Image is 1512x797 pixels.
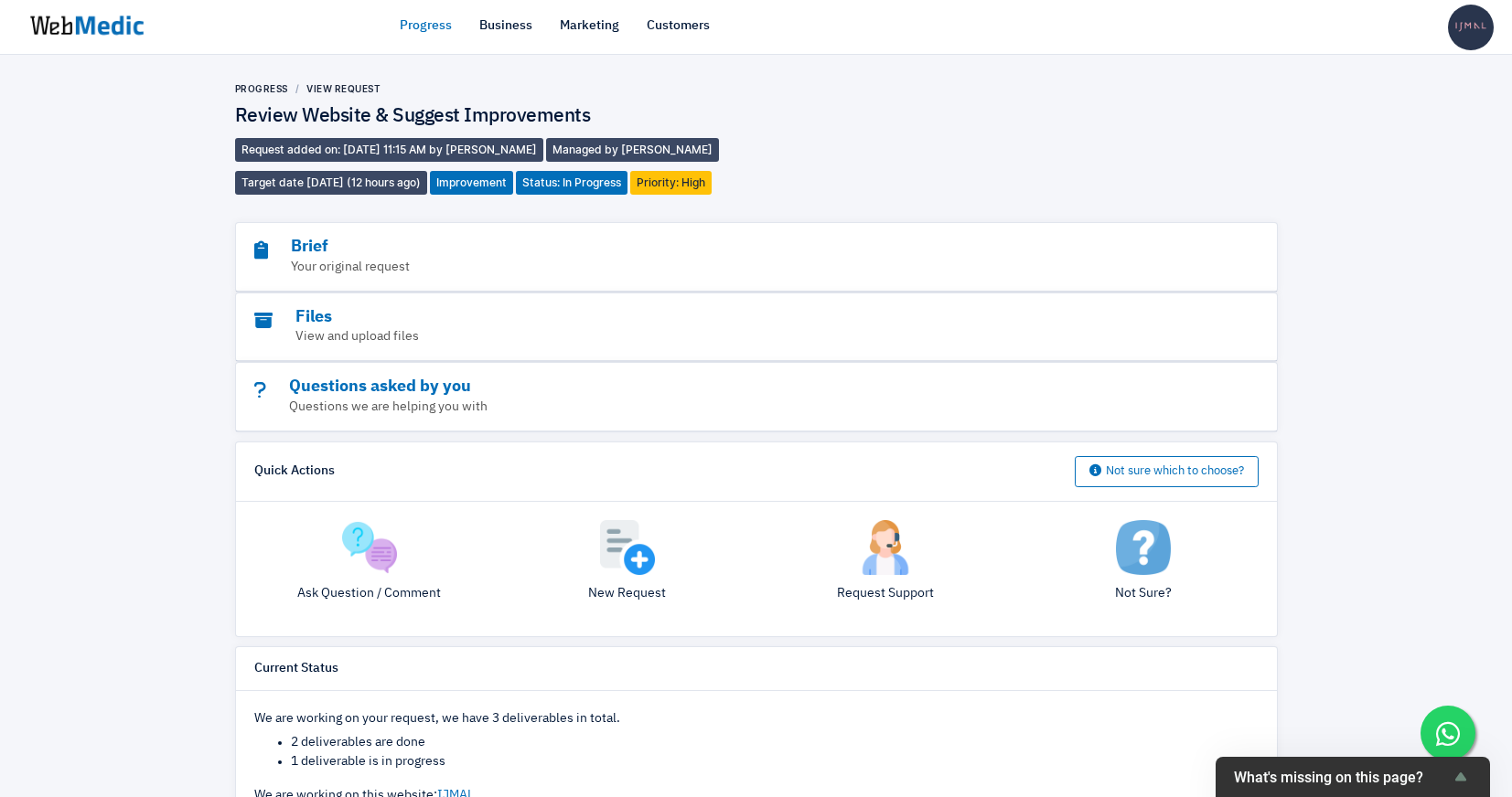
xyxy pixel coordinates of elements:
p: Questions we are helping you with [254,398,1158,417]
p: Your original request [254,258,1158,277]
p: We are working on your request, we have 3 deliverables in total. [254,709,1259,728]
button: Not sure which to choose? [1075,456,1259,487]
a: Marketing [560,16,619,36]
a: Business [479,16,532,36]
p: Ask Question / Comment [254,584,485,603]
a: Progress [400,16,452,36]
a: Progress [235,83,288,94]
button: Show survey - What's missing on this page? [1234,766,1472,788]
nav: breadcrumb [235,82,756,96]
h3: Brief [254,237,1158,258]
span: Improvement [430,171,513,195]
a: Customers [647,16,710,36]
img: support.png [858,520,913,575]
p: View and upload files [254,327,1158,346]
span: Managed by [PERSON_NAME] [546,138,719,162]
span: Priority: High [630,171,712,195]
h3: Files [254,307,1158,328]
span: What's missing on this page? [1234,769,1450,786]
h6: Quick Actions [254,463,335,480]
h3: Questions asked by you [254,377,1158,398]
span: Status: In Progress [516,171,627,195]
img: add.png [600,520,655,575]
span: Target date [DATE] (12 hours ago) [235,171,427,195]
p: Not Sure? [1028,584,1259,603]
p: Request Support [770,584,1001,603]
span: Request added on: [DATE] 11:15 AM by [PERSON_NAME] [235,138,543,162]
h4: Review Website & Suggest Improvements [235,105,756,129]
h6: Current Status [254,661,338,677]
p: New Request [512,584,743,603]
img: not-sure.png [1116,520,1171,575]
li: 1 deliverable is in progress [291,752,1259,771]
li: 2 deliverables are done [291,733,1259,752]
img: question.png [342,520,397,575]
a: View Request [306,83,381,94]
